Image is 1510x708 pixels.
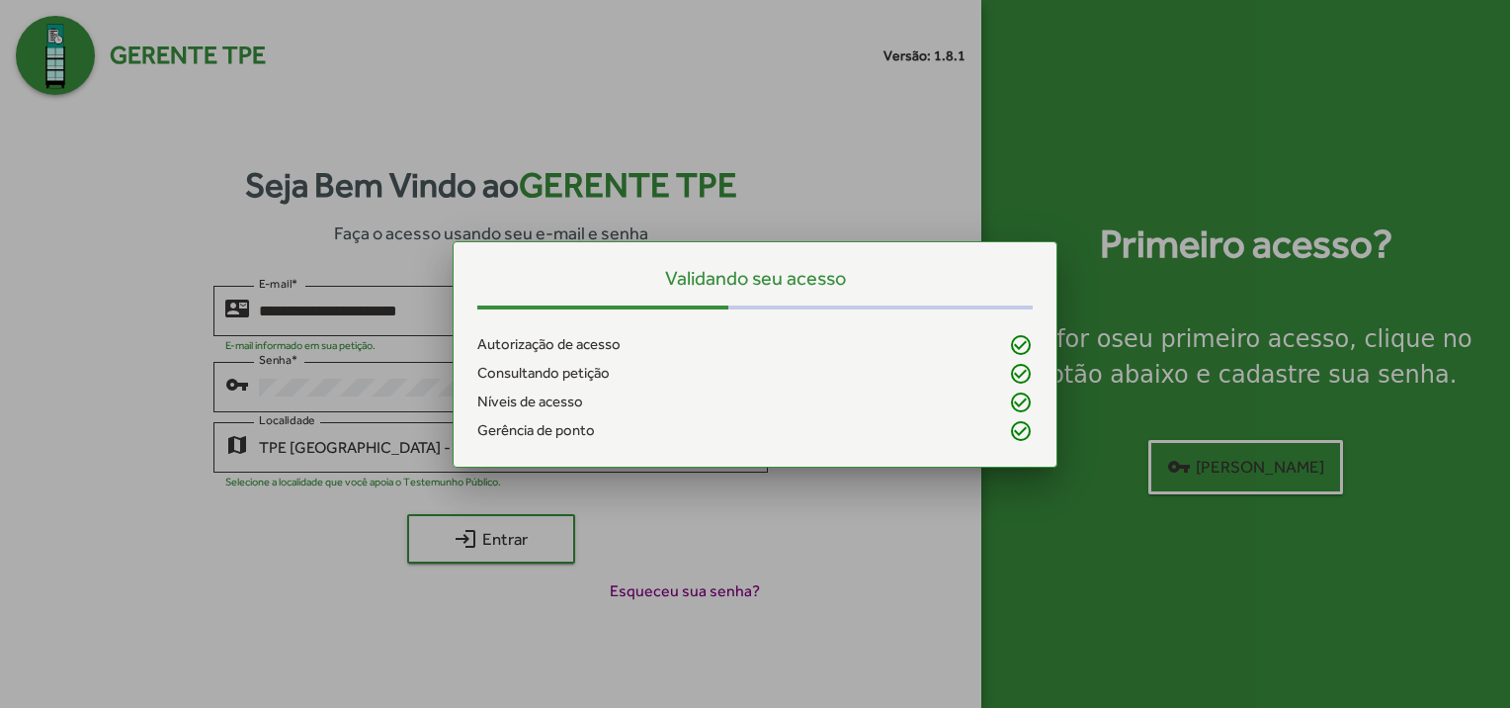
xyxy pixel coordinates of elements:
h5: Validando seu acesso [477,266,1032,290]
mat-icon: check_circle_outline [1009,419,1033,443]
span: Níveis de acesso [477,391,583,413]
span: Consultando petição [477,362,610,385]
mat-icon: check_circle_outline [1009,333,1033,357]
span: Autorização de acesso [477,333,621,356]
mat-icon: check_circle_outline [1009,391,1033,414]
span: Gerência de ponto [477,419,595,442]
mat-icon: check_circle_outline [1009,362,1033,386]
